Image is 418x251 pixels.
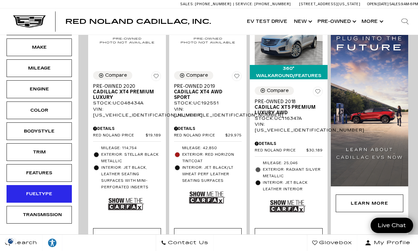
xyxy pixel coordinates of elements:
img: 2019 Cadillac XT4 AWD Sport [174,14,242,67]
span: Search [10,238,37,247]
button: Compare Vehicle [255,86,294,95]
div: VIN: [US_VEHICLE_IDENTIFICATION_NUMBER] [93,106,161,118]
a: Live Chat [371,218,413,233]
span: $30,189 [306,148,323,153]
button: Save Vehicle [232,71,242,84]
span: Cadillac XT4 Premium Luxury [93,89,156,100]
a: Red Noland Price $19,189 [93,133,161,138]
a: Sales: [PHONE_NUMBER] [180,2,233,6]
img: Show Me the CARFAX Badge [189,186,225,210]
span: Pre-Owned 2020 [93,84,156,89]
button: More [358,8,385,35]
div: Compare [105,72,127,78]
div: Start Buying Process [98,233,156,248]
div: Engine [23,86,56,93]
a: Service: [PHONE_NUMBER] [233,2,293,6]
div: MakeMake [7,39,72,56]
a: Red Noland Price $29,975 [174,133,242,138]
a: Pre-Owned [314,8,358,35]
div: Bodystyle [23,128,56,135]
div: Learn More [351,200,388,207]
div: Stock : UC192551 [174,100,242,106]
span: Contact Us [166,238,208,247]
div: Compare [267,88,289,94]
div: Mileage [23,65,56,72]
button: Save Vehicle [313,86,323,99]
div: 360° WalkAround/Features [250,65,328,79]
span: Cadillac XT5 Premium Luxury AWD [255,104,318,116]
button: Save Vehicle [151,71,161,84]
div: Pricing Details - Pre-Owned 2019 Cadillac XT4 AWD Sport [174,126,242,132]
img: Cadillac Dark Logo with Cadillac White Text [13,15,46,28]
div: FueltypeFueltype [7,185,72,203]
div: Features [23,169,56,177]
img: Opt-Out Icon [3,238,18,244]
li: Mileage: 42,850 [174,145,242,151]
span: Pre-Owned 2019 [174,84,237,89]
span: Exterior: Stellar Black Metallic [101,151,161,165]
span: Open [DATE] [367,2,389,6]
a: Explore your accessibility options [42,235,62,251]
span: Sales: [389,2,401,6]
div: Stock : UC116347A [255,116,323,121]
span: Interior: Jet Black/Lt Wheat Perf Leather Seating Surfaces [182,165,242,184]
span: Sales: [180,2,194,6]
div: Transmission [23,211,56,218]
div: VIN: [US_VEHICLE_IDENTIFICATION_NUMBER] [255,121,323,133]
span: $19,189 [146,133,161,138]
span: Interior: Jet Black, Leather seating surfaces with mini-perforated inserts [101,165,161,191]
a: Glovebox [307,235,357,251]
a: Pre-Owned 2018Cadillac XT5 Premium Luxury AWD [255,99,323,116]
span: $29,975 [225,133,242,138]
div: EngineEngine [7,80,72,98]
span: Glovebox [317,238,352,247]
div: TrimTrim [7,143,72,161]
div: Search [392,8,418,35]
a: New [291,8,314,35]
div: VIN: [US_VEHICLE_IDENTIFICATION_NUMBER] [174,106,242,118]
button: Open user profile menu [357,235,418,251]
span: Red Noland Price [93,133,146,138]
section: Click to Open Cookie Consent Modal [3,238,18,244]
span: 9 AM-6 PM [401,2,418,6]
div: TransmissionTransmission [7,206,72,224]
span: [PHONE_NUMBER] [195,2,232,6]
span: Live Chat [375,222,409,229]
a: Contact Us [156,235,214,251]
span: Red Noland Price [174,133,226,138]
img: 2018 Cadillac XT5 Premium Luxury AWD [255,14,323,65]
li: Mileage: 25,046 [255,160,323,166]
a: Pre-Owned 2020Cadillac XT4 Premium Luxury [93,84,161,100]
span: Interior: Jet Black Leather Interior [263,180,323,193]
div: Make [23,44,56,51]
div: FeaturesFeatures [7,164,72,182]
span: Cadillac XT4 AWD Sport [174,89,237,100]
a: [STREET_ADDRESS][US_STATE] [299,2,361,6]
div: ColorColor [7,102,72,119]
div: Start Buying Process [260,233,317,248]
button: Compare Vehicle [93,71,132,80]
a: Red Noland Cadillac, Inc. [65,18,211,25]
div: Learn More [336,195,404,212]
div: Color [23,107,56,114]
div: Explore your accessibility options [42,238,62,248]
span: Pre-Owned 2018 [255,99,318,104]
span: Exterior: Red Horizon Tintcoat [182,151,242,165]
span: Exterior: Radiant Silver Metallic [263,166,323,180]
div: Compare [186,72,208,78]
img: 2020 Cadillac XT4 Premium Luxury [93,14,161,67]
div: BodystyleBodystyle [7,122,72,140]
div: MileageMileage [7,59,72,77]
li: Mileage: 114,754 [93,145,161,151]
a: Pre-Owned 2019Cadillac XT4 AWD Sport [174,84,242,100]
img: Show Me the CARFAX Badge [270,194,306,218]
a: EV Test Drive [244,8,291,35]
span: [PHONE_NUMBER] [254,2,291,6]
span: My Profile [371,238,410,247]
div: Fueltype [23,190,56,197]
a: Red Noland Price $30,189 [255,148,323,153]
div: Pricing Details - Pre-Owned 2018 Cadillac XT5 Premium Luxury AWD [255,141,323,147]
span: Red Noland Price [255,148,306,153]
